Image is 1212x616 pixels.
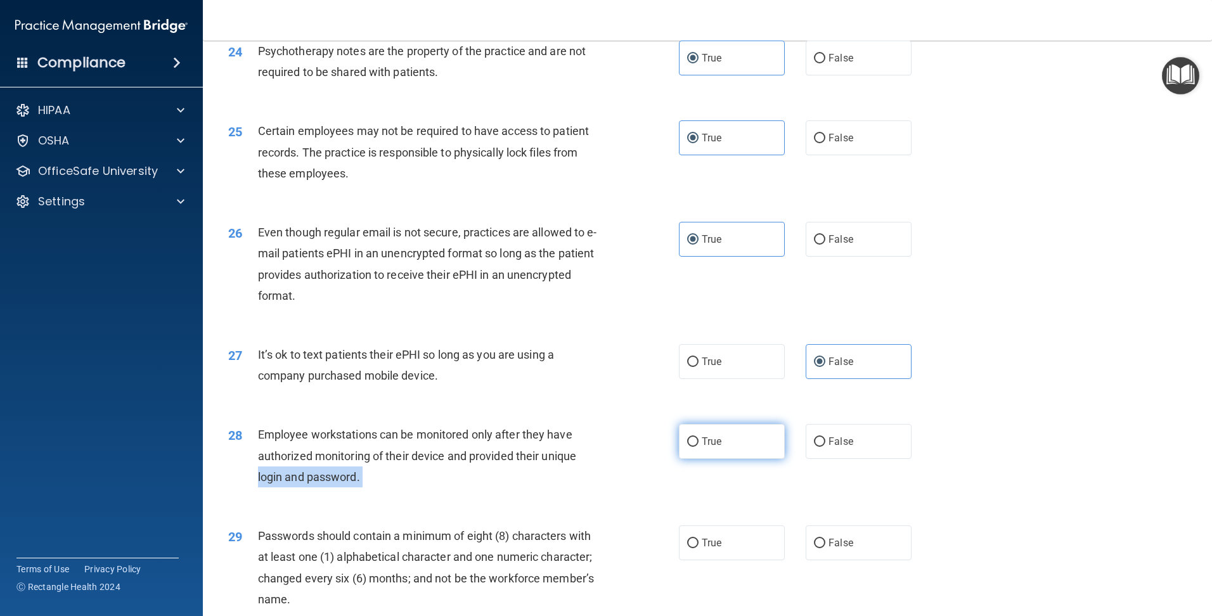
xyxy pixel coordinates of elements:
[1162,57,1199,94] button: Open Resource Center
[828,233,853,245] span: False
[828,537,853,549] span: False
[687,539,699,548] input: True
[258,428,576,483] span: Employee workstations can be monitored only after they have authorized monitoring of their device...
[828,435,853,447] span: False
[38,133,70,148] p: OSHA
[687,134,699,143] input: True
[16,581,120,593] span: Ⓒ Rectangle Health 2024
[84,563,141,575] a: Privacy Policy
[687,54,699,63] input: True
[687,437,699,447] input: True
[228,428,242,443] span: 28
[828,356,853,368] span: False
[15,194,184,209] a: Settings
[828,52,853,64] span: False
[258,44,586,79] span: Psychotherapy notes are the property of the practice and are not required to be shared with patie...
[16,563,69,575] a: Terms of Use
[15,13,188,39] img: PMB logo
[15,164,184,179] a: OfficeSafe University
[258,226,597,302] span: Even though regular email is not secure, practices are allowed to e-mail patients ePHI in an unen...
[228,44,242,60] span: 24
[258,348,554,382] span: It’s ok to text patients their ePHI so long as you are using a company purchased mobile device.
[228,348,242,363] span: 27
[687,235,699,245] input: True
[228,124,242,139] span: 25
[702,537,721,549] span: True
[258,529,594,606] span: Passwords should contain a minimum of eight (8) characters with at least one (1) alphabetical cha...
[814,539,825,548] input: False
[702,356,721,368] span: True
[828,132,853,144] span: False
[702,435,721,447] span: True
[993,526,1197,577] iframe: Drift Widget Chat Controller
[814,54,825,63] input: False
[228,529,242,544] span: 29
[15,133,184,148] a: OSHA
[38,103,70,118] p: HIPAA
[15,103,184,118] a: HIPAA
[228,226,242,241] span: 26
[258,124,589,179] span: Certain employees may not be required to have access to patient records. The practice is responsi...
[814,235,825,245] input: False
[814,134,825,143] input: False
[38,194,85,209] p: Settings
[702,233,721,245] span: True
[687,357,699,367] input: True
[702,52,721,64] span: True
[702,132,721,144] span: True
[814,357,825,367] input: False
[37,54,126,72] h4: Compliance
[814,437,825,447] input: False
[38,164,158,179] p: OfficeSafe University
